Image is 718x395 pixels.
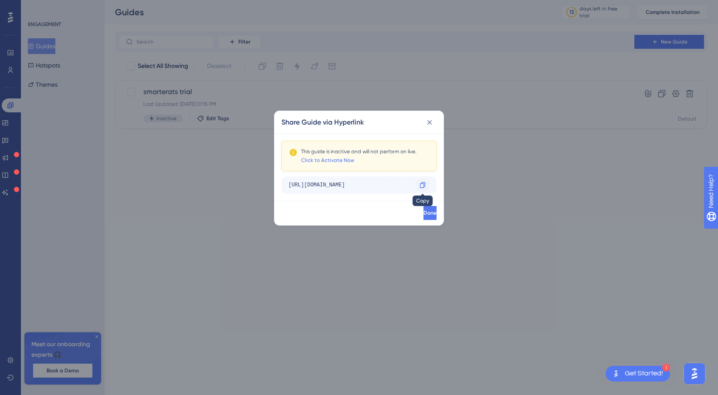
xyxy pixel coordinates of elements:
iframe: UserGuiding AI Assistant Launcher [681,361,708,387]
a: Click to Activate Now [301,157,354,164]
div: [URL][DOMAIN_NAME] [288,178,412,192]
div: Get Started! [625,369,663,378]
h2: Share Guide via Hyperlink [281,117,364,128]
span: Done [423,209,437,216]
div: This guide is inactive and will not perform on live. [301,148,417,155]
span: Need Help? [20,2,54,13]
div: 1 [662,364,670,371]
img: launcher-image-alternative-text [611,368,621,379]
div: Open Get Started! checklist, remaining modules: 1 [606,366,670,381]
